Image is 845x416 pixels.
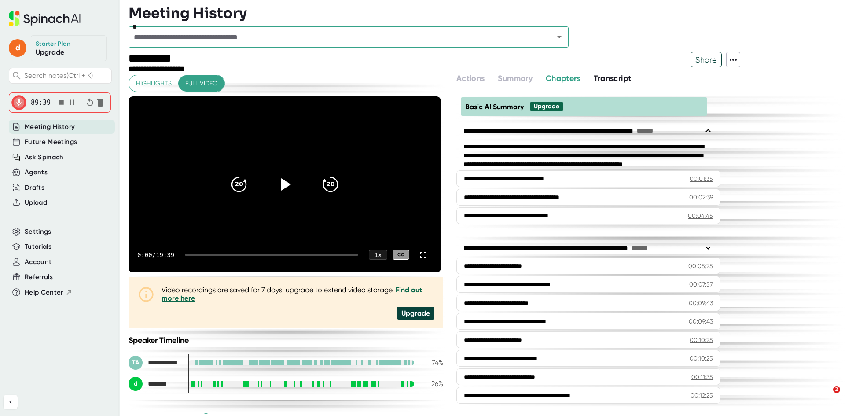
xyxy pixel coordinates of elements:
span: Full video [185,78,217,89]
div: 26 % [421,379,443,388]
span: Search notes (Ctrl + K) [24,71,109,80]
button: Transcript [594,73,632,85]
div: 00:09:43 [689,298,713,307]
span: Chapters [546,74,580,83]
button: Account [25,257,51,267]
h3: Meeting History [129,5,247,22]
div: 00:05:25 [688,261,713,270]
div: Speaker Timeline [129,335,443,345]
div: Video recordings are saved for 7 days, upgrade to extend video storage. [162,286,434,302]
a: Upgrade [36,48,64,56]
div: d [129,377,143,391]
button: Agents [25,167,48,177]
div: Starter Plan [36,40,71,48]
span: Basic AI Summary [465,103,524,111]
div: 0:00 / 19:39 [137,251,174,258]
div: 00:10:25 [690,335,713,344]
div: Upgrade [397,307,434,320]
div: 00:07:57 [689,280,713,289]
div: 00:04:45 [688,211,713,220]
div: Upgrade [534,103,559,110]
span: d [9,39,26,57]
button: Ask Spinach [25,152,64,162]
div: 00:12:25 [691,391,713,400]
div: 1 x [369,250,387,260]
button: Tutorials [25,242,51,252]
span: Help Center [25,287,63,298]
button: Help Center [25,287,73,298]
button: Highlights [129,75,179,92]
button: Upload [25,198,47,208]
span: 2 [833,386,840,393]
div: 00:11:35 [691,372,713,381]
button: Drafts [25,183,44,193]
span: Actions [456,74,485,83]
button: Open [553,31,566,43]
button: Summary [498,73,532,85]
div: dayanna [129,377,181,391]
div: TA [129,356,143,370]
div: 00:09:43 [689,317,713,326]
button: Meeting History [25,122,75,132]
span: Summary [498,74,532,83]
button: Referrals [25,272,53,282]
button: Collapse sidebar [4,395,18,409]
button: Full video [178,75,224,92]
button: Chapters [546,73,580,85]
button: Share [691,52,722,67]
span: 89:39 [31,99,51,107]
div: 00:02:39 [689,193,713,202]
div: 00:01:35 [690,174,713,183]
a: Find out more here [162,286,422,302]
div: Tyler Ashby [129,356,181,370]
button: Future Meetings [25,137,77,147]
span: Transcript [594,74,632,83]
div: CC [393,250,409,260]
iframe: Intercom live chat [815,386,836,407]
div: 74 % [421,358,443,367]
button: Settings [25,227,51,237]
button: Actions [456,73,485,85]
div: 00:10:25 [690,354,713,363]
span: Highlights [136,78,172,89]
